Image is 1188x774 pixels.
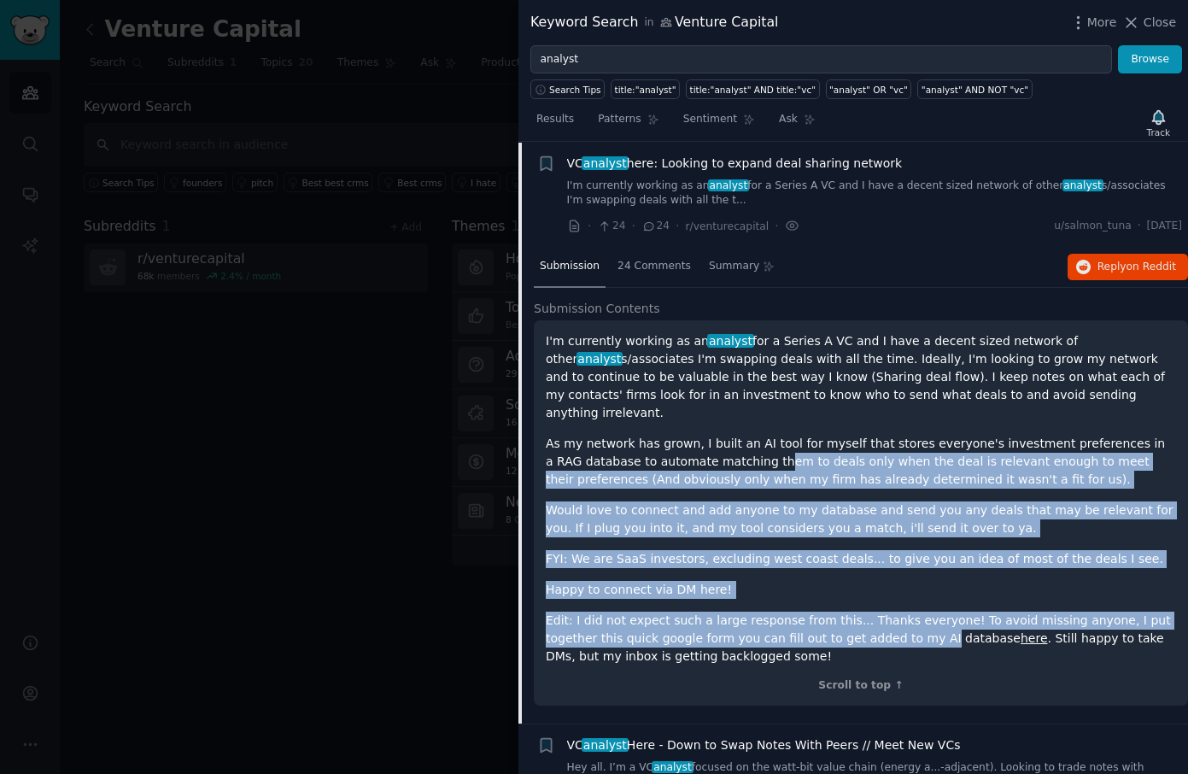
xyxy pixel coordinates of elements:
button: Search Tips [530,79,605,99]
div: Scroll to top ↑ [546,678,1176,694]
button: More [1069,14,1117,32]
span: analyst [576,352,623,366]
a: Ask [773,106,822,141]
div: Track [1147,126,1170,138]
span: on Reddit [1127,261,1176,273]
span: More [1087,14,1117,32]
a: Results [530,106,580,141]
span: VC Here - Down to Swap Notes With Peers // Meet New VCs [567,736,961,754]
button: Close [1122,14,1176,32]
span: Search Tips [549,84,601,96]
a: title:"analyst" AND title:"vc" [686,79,819,99]
span: Ask [779,112,798,127]
span: · [588,217,591,235]
a: Sentiment [677,106,761,141]
span: Sentiment [683,112,737,127]
span: · [1138,219,1141,234]
div: Keyword Search Venture Capital [530,12,779,33]
span: Summary [709,259,759,274]
span: in [644,15,653,31]
div: "analyst" AND NOT "vc" [922,84,1028,96]
span: analyst [707,334,754,348]
p: FYI: We are SaaS investors, excluding west coast deals... to give you an idea of most of the deal... [546,550,1176,568]
span: [DATE] [1147,219,1182,234]
div: title:"analyst" [615,84,676,96]
button: Track [1141,105,1176,141]
p: Would love to connect and add anyone to my database and send you any deals that may be relevant f... [546,501,1176,537]
p: Happy to connect via DM here! [546,581,1176,599]
span: Reply [1097,260,1176,275]
span: analyst [708,179,749,191]
span: 24 Comments [617,259,691,274]
a: "analyst" AND NOT "vc" [917,79,1032,99]
a: I'm currently working as ananalystfor a Series A VC and I have a decent sized network of otherana... [567,179,1183,208]
a: VCanalysthere: Looking to expand deal sharing network [567,155,903,173]
span: 24 [597,219,625,234]
span: · [632,217,635,235]
p: Edit: I did not expect such a large response from this... Thanks everyone! To avoid missing anyon... [546,612,1176,666]
button: Browse [1118,45,1182,74]
span: · [775,217,778,235]
input: Try a keyword related to your business [530,45,1112,74]
a: VCanalystHere - Down to Swap Notes With Peers // Meet New VCs [567,736,961,754]
span: r/venturecapital [686,220,770,232]
span: Close [1144,14,1176,32]
span: Patterns [598,112,641,127]
button: Replyon Reddit [1068,254,1188,281]
span: analyst [1062,179,1103,191]
a: title:"analyst" [611,79,680,99]
span: 24 [641,219,670,234]
div: "analyst" OR "vc" [829,84,908,96]
div: title:"analyst" AND title:"vc" [690,84,816,96]
span: · [676,217,679,235]
span: analyst [582,738,629,752]
a: "analyst" OR "vc" [826,79,912,99]
p: As my network has grown, I built an AI tool for myself that stores everyone's investment preferen... [546,435,1176,489]
a: here [1021,631,1048,645]
span: Submission Contents [534,300,660,318]
span: Results [536,112,574,127]
p: I'm currently working as an for a Series A VC and I have a decent sized network of other s/associ... [546,332,1176,422]
a: Patterns [592,106,664,141]
span: Submission [540,259,600,274]
span: analyst [582,156,629,170]
span: analyst [652,761,693,773]
span: u/salmon_tuna [1054,219,1131,234]
span: VC here: Looking to expand deal sharing network [567,155,903,173]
